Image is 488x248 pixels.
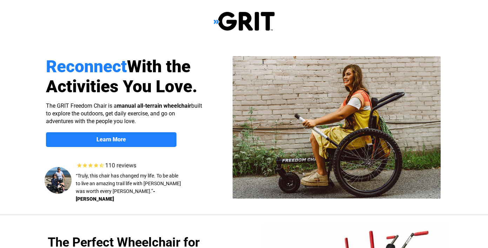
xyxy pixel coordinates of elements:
[117,102,191,109] strong: manual all-terrain wheelchair
[46,56,127,76] span: Reconnect
[96,136,126,143] strong: Learn More
[46,102,202,125] span: The GRIT Freedom Chair is a built to explore the outdoors, get daily exercise, and go on adventur...
[127,56,190,76] span: With the
[46,132,176,147] a: Learn More
[76,173,181,194] span: “Truly, this chair has changed my life. To be able to live an amazing trail life with [PERSON_NAM...
[46,76,198,96] span: Activities You Love.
